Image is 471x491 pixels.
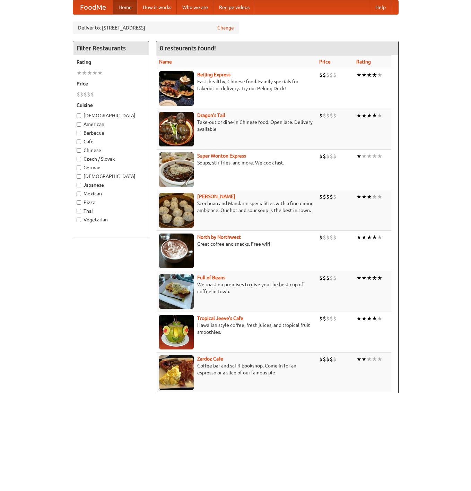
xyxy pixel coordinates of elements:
[330,234,333,241] li: $
[323,315,326,322] li: $
[197,356,223,362] b: Zardoz Cafe
[372,234,377,241] li: ★
[87,91,90,98] li: $
[326,355,330,363] li: $
[326,234,330,241] li: $
[159,274,194,309] img: beans.jpg
[319,59,331,65] a: Price
[333,71,337,79] li: $
[326,193,330,201] li: $
[333,315,337,322] li: $
[160,45,216,51] ng-pluralize: 8 restaurants found!
[319,152,323,160] li: $
[77,218,81,222] input: Vegetarian
[159,322,314,336] p: Hawaiian style coffee, fresh juices, and tropical fruit smoothies.
[159,362,314,376] p: Coffee bar and sci-fi bookshop. Come in for an espresso or a slice of our famous pie.
[159,200,314,214] p: Szechuan and Mandarin specialities with a fine dining ambiance. Our hot and sour soup is the best...
[356,59,371,65] a: Rating
[319,234,323,241] li: $
[361,234,367,241] li: ★
[77,173,145,180] label: [DEMOGRAPHIC_DATA]
[356,193,361,201] li: ★
[77,139,81,144] input: Cafe
[77,129,145,136] label: Barbecue
[197,72,230,77] b: Beijing Express
[77,138,145,145] label: Cafe
[372,112,377,119] li: ★
[377,315,382,322] li: ★
[77,192,81,196] input: Mexican
[159,119,314,133] p: Take-out or dine-in Chinese food. Open late. Delivery available
[361,315,367,322] li: ★
[333,274,337,282] li: $
[372,355,377,363] li: ★
[319,112,323,119] li: $
[330,71,333,79] li: $
[77,113,81,118] input: [DEMOGRAPHIC_DATA]
[377,274,382,282] li: ★
[197,275,225,280] a: Full of Beans
[333,234,337,241] li: $
[323,152,326,160] li: $
[77,131,81,135] input: Barbecue
[80,91,84,98] li: $
[356,274,361,282] li: ★
[333,193,337,201] li: $
[84,91,87,98] li: $
[367,112,372,119] li: ★
[330,193,333,201] li: $
[159,159,314,166] p: Soups, stir-fries, and more. We cook fast.
[367,152,372,160] li: ★
[87,69,92,77] li: ★
[197,234,241,240] a: North by Northwest
[177,0,213,14] a: Who we are
[77,183,81,187] input: Japanese
[356,112,361,119] li: ★
[77,80,145,87] h5: Price
[159,193,194,228] img: shandong.jpg
[77,208,145,214] label: Thai
[197,112,225,118] a: Dragon's Tail
[319,274,323,282] li: $
[356,315,361,322] li: ★
[326,274,330,282] li: $
[323,234,326,241] li: $
[77,199,145,206] label: Pizza
[372,152,377,160] li: ★
[333,355,337,363] li: $
[319,193,323,201] li: $
[77,190,145,197] label: Mexican
[367,355,372,363] li: ★
[82,69,87,77] li: ★
[213,0,255,14] a: Recipe videos
[326,112,330,119] li: $
[319,355,323,363] li: $
[197,315,243,321] a: Tropical Jeeve's Cafe
[356,234,361,241] li: ★
[377,234,382,241] li: ★
[361,193,367,201] li: ★
[330,112,333,119] li: $
[77,148,81,153] input: Chinese
[197,153,246,159] b: Super Wonton Express
[159,78,314,92] p: Fast, healthy, Chinese food. Family specials for takeout or delivery. Try our Peking Duck!
[326,71,330,79] li: $
[361,152,367,160] li: ★
[330,355,333,363] li: $
[77,147,145,154] label: Chinese
[326,152,330,160] li: $
[159,355,194,390] img: zardoz.jpg
[77,181,145,188] label: Japanese
[77,155,145,162] label: Czech / Slovak
[73,22,239,34] div: Deliver to: [STREET_ADDRESS]
[77,121,145,128] label: American
[356,355,361,363] li: ★
[356,152,361,160] li: ★
[77,209,81,213] input: Thai
[377,71,382,79] li: ★
[323,112,326,119] li: $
